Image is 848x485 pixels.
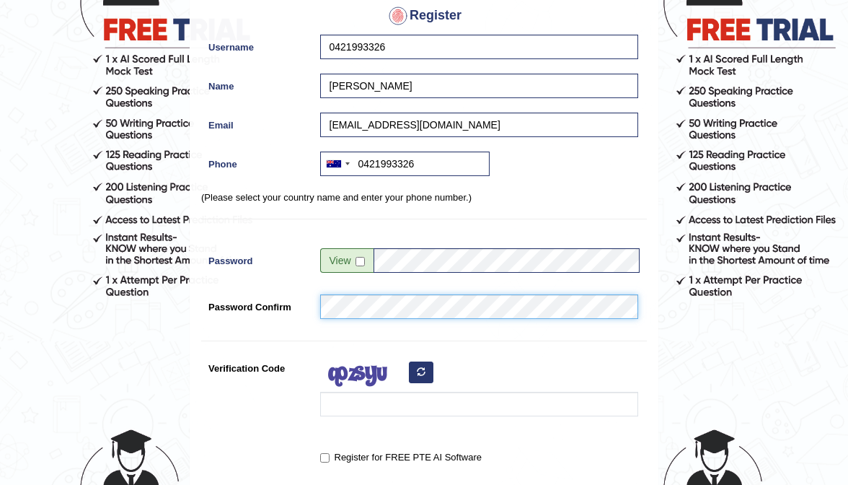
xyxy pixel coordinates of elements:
input: +61 412 345 678 [320,152,490,176]
div: Australia: +61 [321,152,354,175]
label: Register for FREE PTE AI Software [320,450,482,465]
label: Username [201,35,313,54]
label: Email [201,113,313,132]
label: Password Confirm [201,294,313,314]
label: Name [201,74,313,93]
input: Register for FREE PTE AI Software [320,453,330,463]
label: Verification Code [201,356,313,375]
p: (Please select your country name and enter your phone number.) [201,191,647,204]
input: Show/Hide Password [355,257,365,266]
label: Password [201,248,313,268]
label: Phone [201,152,313,171]
h4: Register [201,4,647,27]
